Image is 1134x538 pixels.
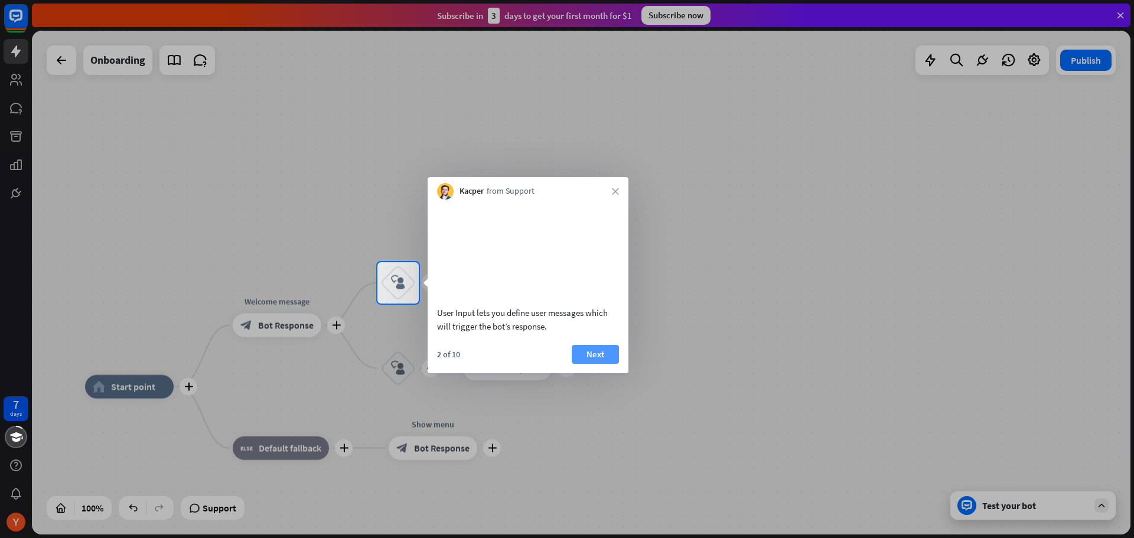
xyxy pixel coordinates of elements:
[391,276,405,290] i: block_user_input
[612,188,619,195] i: close
[9,5,45,40] button: Open LiveChat chat widget
[437,349,460,360] div: 2 of 10
[487,185,535,197] span: from Support
[572,345,619,364] button: Next
[460,185,484,197] span: Kacper
[437,306,619,333] div: User Input lets you define user messages which will trigger the bot’s response.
